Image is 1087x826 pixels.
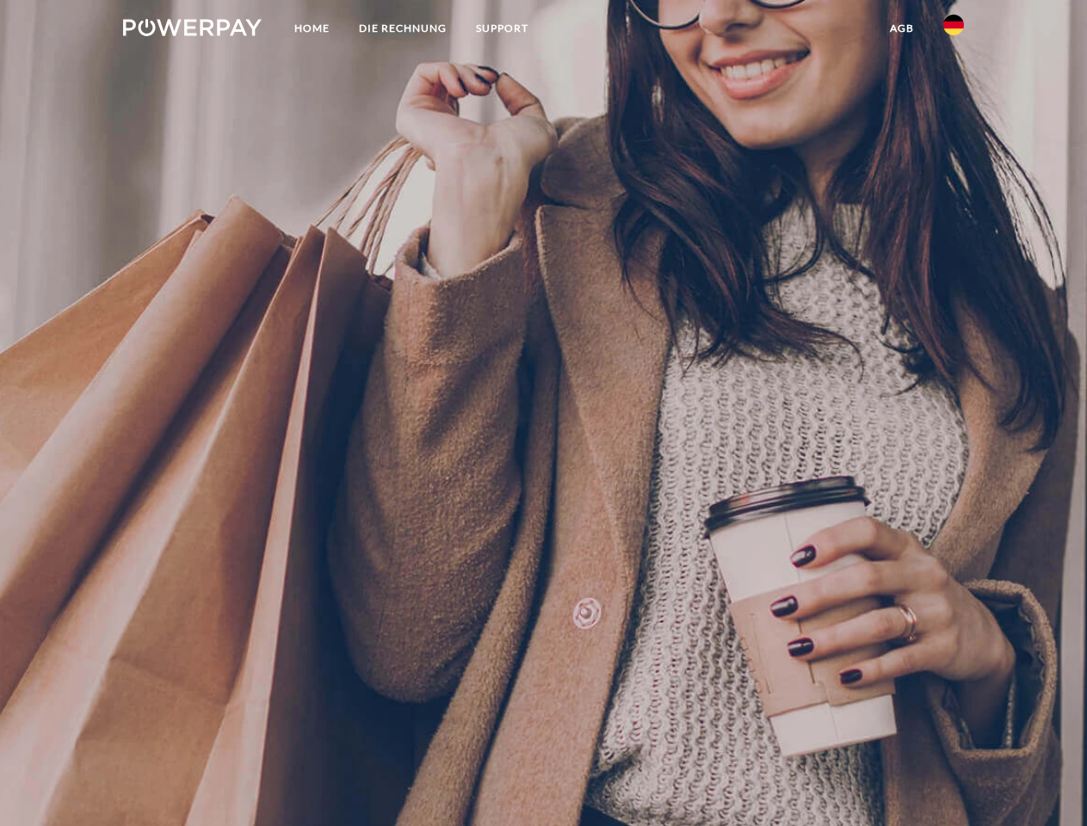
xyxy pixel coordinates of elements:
[875,13,929,44] a: agb
[943,15,964,35] img: de
[344,13,461,44] a: DIE RECHNUNG
[123,19,262,36] img: logo-powerpay-white.svg
[461,13,543,44] a: SUPPORT
[280,13,344,44] a: Home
